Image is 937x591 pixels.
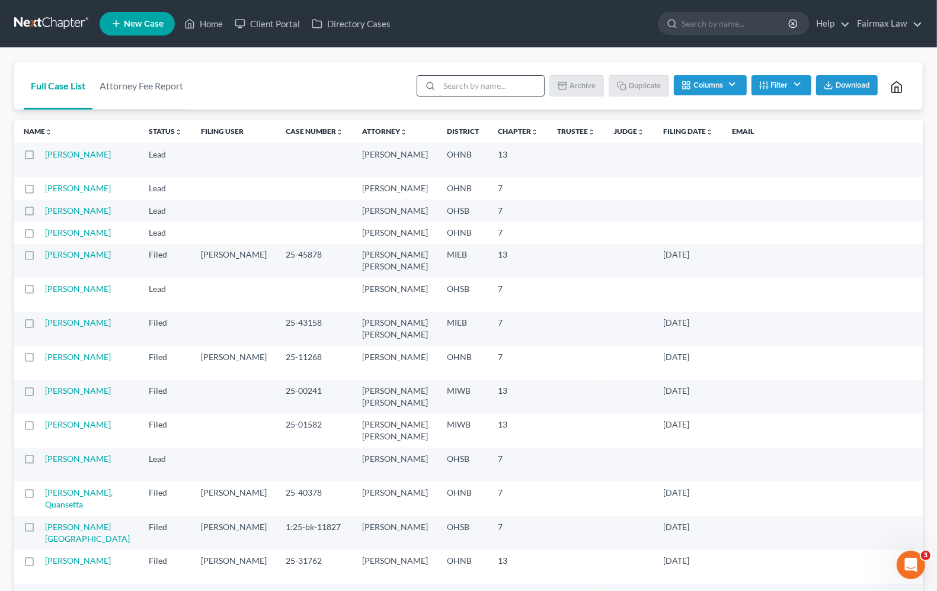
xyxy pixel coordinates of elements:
td: MIEB [437,311,488,345]
td: [PERSON_NAME] [353,346,437,380]
td: [DATE] [654,516,722,550]
a: Attorneyunfold_more [362,127,407,136]
td: OHSB [437,200,488,221]
td: OHNB [437,550,488,583]
td: Filed [139,516,191,550]
td: [PERSON_NAME] [353,550,437,583]
i: unfold_more [588,129,595,136]
td: Lead [139,221,191,243]
td: OHSB [437,278,488,311]
button: Filter [751,75,811,95]
td: [DATE] [654,380,722,413]
td: Filed [139,550,191,583]
a: [PERSON_NAME] [45,454,111,464]
a: Home [178,13,229,34]
span: New Case [124,20,164,28]
th: Filing User [191,120,276,143]
a: Chapterunfold_more [498,127,538,136]
input: Search by name... [682,12,790,34]
td: 7 [488,177,548,199]
td: [PERSON_NAME] [191,481,276,515]
td: [PERSON_NAME] [191,516,276,550]
td: [DATE] [654,311,722,345]
td: Filed [139,346,191,380]
td: Filed [139,311,191,345]
a: [PERSON_NAME] [45,555,111,566]
td: [PERSON_NAME] [191,346,276,380]
td: [DATE] [654,414,722,448]
td: OHNB [437,481,488,515]
i: unfold_more [637,129,644,136]
td: 13 [488,414,548,448]
td: [PERSON_NAME] [191,550,276,583]
i: unfold_more [175,129,182,136]
td: [DATE] [654,550,722,583]
i: unfold_more [336,129,343,136]
a: Statusunfold_more [149,127,182,136]
td: MIWB [437,380,488,413]
td: OHNB [437,346,488,380]
span: 3 [921,551,930,560]
a: Client Portal [229,13,306,34]
td: Lead [139,278,191,311]
a: Trusteeunfold_more [557,127,595,136]
a: [PERSON_NAME] [45,183,111,193]
td: Lead [139,200,191,221]
td: OHSB [437,448,488,481]
a: Full Case List [24,62,92,110]
td: Filed [139,414,191,448]
td: 13 [488,244,548,278]
td: 25-11268 [276,346,353,380]
span: Download [836,81,870,90]
a: [PERSON_NAME] [45,284,111,294]
a: [PERSON_NAME] [45,205,111,216]
td: [DATE] [654,481,722,515]
a: Case Numberunfold_more [286,127,343,136]
i: unfold_more [45,129,52,136]
a: Judgeunfold_more [614,127,644,136]
button: Download [816,75,878,95]
td: 7 [488,448,548,481]
td: [PERSON_NAME] [353,448,437,481]
td: [DATE] [654,244,722,278]
input: Search by name... [439,76,544,96]
i: unfold_more [531,129,538,136]
td: OHNB [437,143,488,177]
td: [PERSON_NAME] [353,221,437,243]
td: 7 [488,481,548,515]
td: 7 [488,200,548,221]
td: 25-43158 [276,311,353,345]
td: [PERSON_NAME] [191,244,276,278]
a: [PERSON_NAME][GEOGRAPHIC_DATA] [45,522,130,544]
th: District [437,120,488,143]
iframe: Intercom live chat [897,551,925,579]
td: Filed [139,481,191,515]
a: Filing Dateunfold_more [663,127,713,136]
td: [PERSON_NAME] [353,177,437,199]
td: [PERSON_NAME] [PERSON_NAME] [353,414,437,448]
td: 13 [488,550,548,583]
td: 7 [488,516,548,550]
a: [PERSON_NAME], Quansetta [45,487,113,509]
a: [PERSON_NAME] [45,386,111,396]
td: 25-45878 [276,244,353,278]
td: 25-31762 [276,550,353,583]
a: [PERSON_NAME] [45,249,111,259]
td: OHNB [437,177,488,199]
td: [PERSON_NAME] [PERSON_NAME] [353,380,437,413]
td: [PERSON_NAME] [353,200,437,221]
td: MIWB [437,414,488,448]
td: OHNB [437,221,488,243]
td: 1:25-bk-11827 [276,516,353,550]
a: [PERSON_NAME] [45,317,111,327]
td: 13 [488,143,548,177]
a: Nameunfold_more [24,127,52,136]
td: 7 [488,346,548,380]
a: [PERSON_NAME] [45,352,111,362]
td: [PERSON_NAME] [353,278,437,311]
td: [PERSON_NAME] [PERSON_NAME] [353,244,437,278]
i: unfold_more [400,129,407,136]
td: Lead [139,448,191,481]
td: 25-00241 [276,380,353,413]
td: [PERSON_NAME] [353,143,437,177]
